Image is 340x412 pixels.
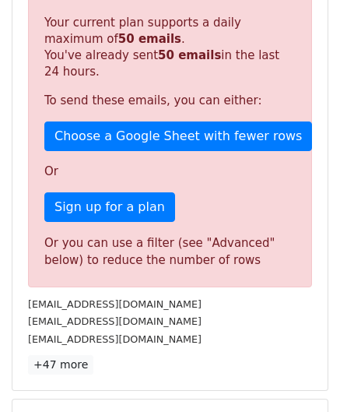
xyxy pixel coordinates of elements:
[118,32,181,46] strong: 50 emails
[44,15,296,80] p: Your current plan supports a daily maximum of . You've already sent in the last 24 hours.
[28,315,202,327] small: [EMAIL_ADDRESS][DOMAIN_NAME]
[44,121,312,151] a: Choose a Google Sheet with fewer rows
[158,48,221,62] strong: 50 emails
[262,337,340,412] iframe: Chat Widget
[28,355,93,375] a: +47 more
[28,333,202,345] small: [EMAIL_ADDRESS][DOMAIN_NAME]
[28,298,202,310] small: [EMAIL_ADDRESS][DOMAIN_NAME]
[44,234,296,269] div: Or you can use a filter (see "Advanced" below) to reduce the number of rows
[44,192,175,222] a: Sign up for a plan
[44,93,296,109] p: To send these emails, you can either:
[44,164,296,180] p: Or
